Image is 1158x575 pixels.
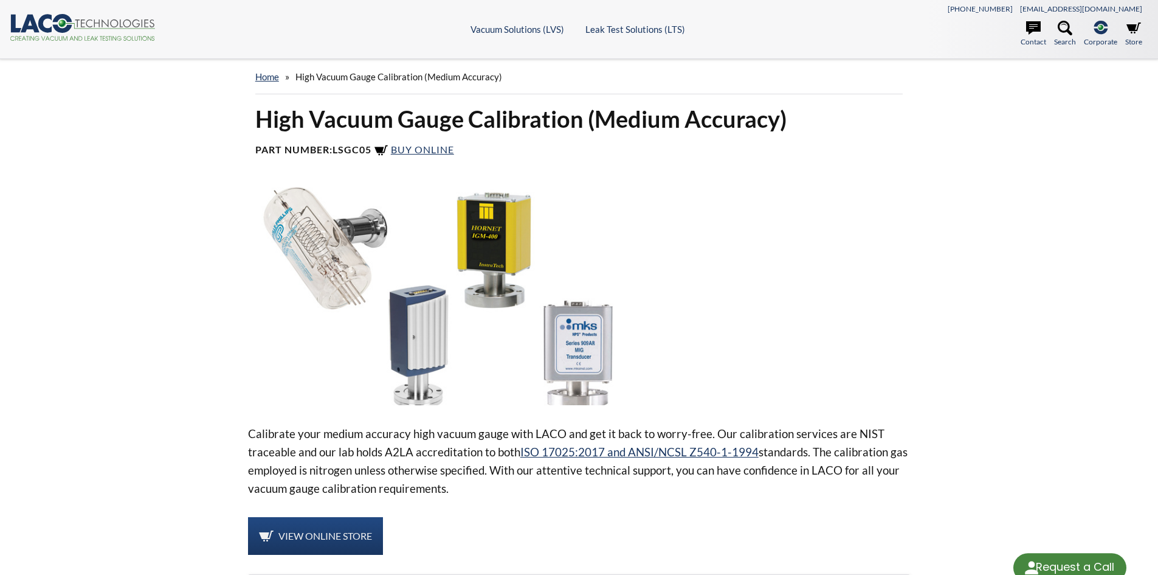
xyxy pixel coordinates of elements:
[1125,21,1142,47] a: Store
[248,425,911,498] p: Calibrate your medium accuracy high vacuum gauge with LACO and get it back to worry-free. Our cal...
[585,24,685,35] a: Leak Test Solutions (LTS)
[255,144,903,158] h4: Part Number:
[1020,4,1142,13] a: [EMAIL_ADDRESS][DOMAIN_NAME]
[470,24,564,35] a: Vacuum Solutions (LVS)
[295,71,502,82] span: High Vacuum Gauge Calibration (Medium Accuracy)
[520,445,759,459] a: ISO 17025:2017 and ANSI/NCSL Z540-1-1994
[278,530,372,542] span: View Online Store
[248,517,383,555] a: View Online Store
[255,104,903,134] h1: High Vacuum Gauge Calibration (Medium Accuracy)
[391,144,454,155] span: Buy Online
[1054,21,1076,47] a: Search
[1084,36,1117,47] span: Corporate
[248,187,636,405] img: High Vacuum Gauges
[255,60,903,94] div: »
[255,71,279,82] a: home
[948,4,1013,13] a: [PHONE_NUMBER]
[333,144,371,155] b: LSGC05
[374,144,454,155] a: Buy Online
[1021,21,1046,47] a: Contact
